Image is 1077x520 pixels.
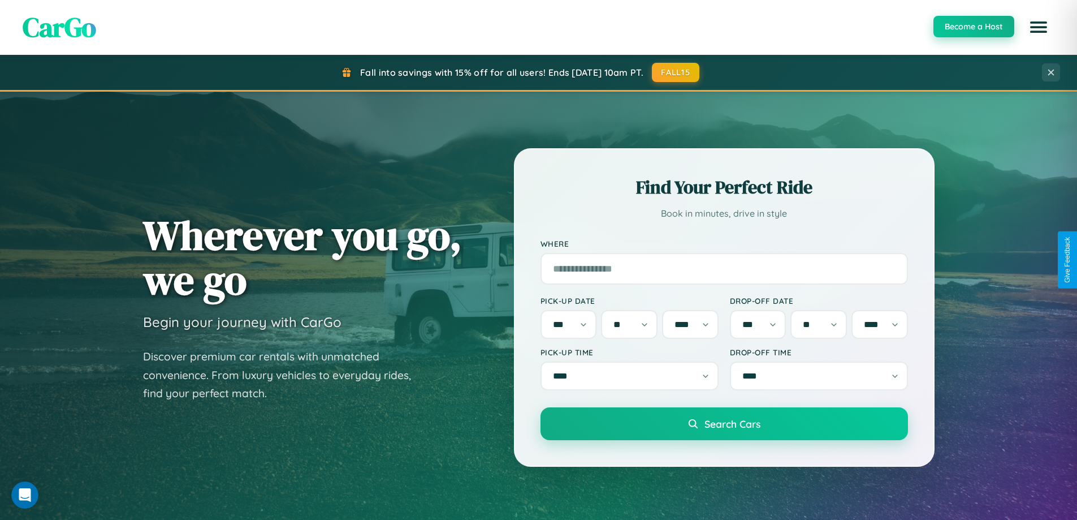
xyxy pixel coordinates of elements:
h2: Find Your Perfect Ride [540,175,908,200]
label: Pick-up Date [540,296,719,306]
span: Search Cars [704,418,760,430]
button: Become a Host [933,16,1014,37]
label: Drop-off Time [730,347,908,357]
button: FALL15 [652,63,699,82]
iframe: Intercom live chat [11,482,38,509]
label: Drop-off Date [730,296,908,306]
div: Give Feedback [1063,237,1071,283]
span: CarGo [23,8,96,46]
label: Where [540,239,908,248]
label: Pick-up Time [540,347,719,357]
span: Fall into savings with 15% off for all users! Ends [DATE] 10am PT. [360,67,643,78]
button: Search Cars [540,407,908,440]
button: Open menu [1023,11,1054,43]
p: Book in minutes, drive in style [540,205,908,222]
h3: Begin your journey with CarGo [143,313,341,330]
p: Discover premium car rentals with unmatched convenience. From luxury vehicles to everyday rides, ... [143,347,426,403]
h1: Wherever you go, we go [143,213,462,302]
